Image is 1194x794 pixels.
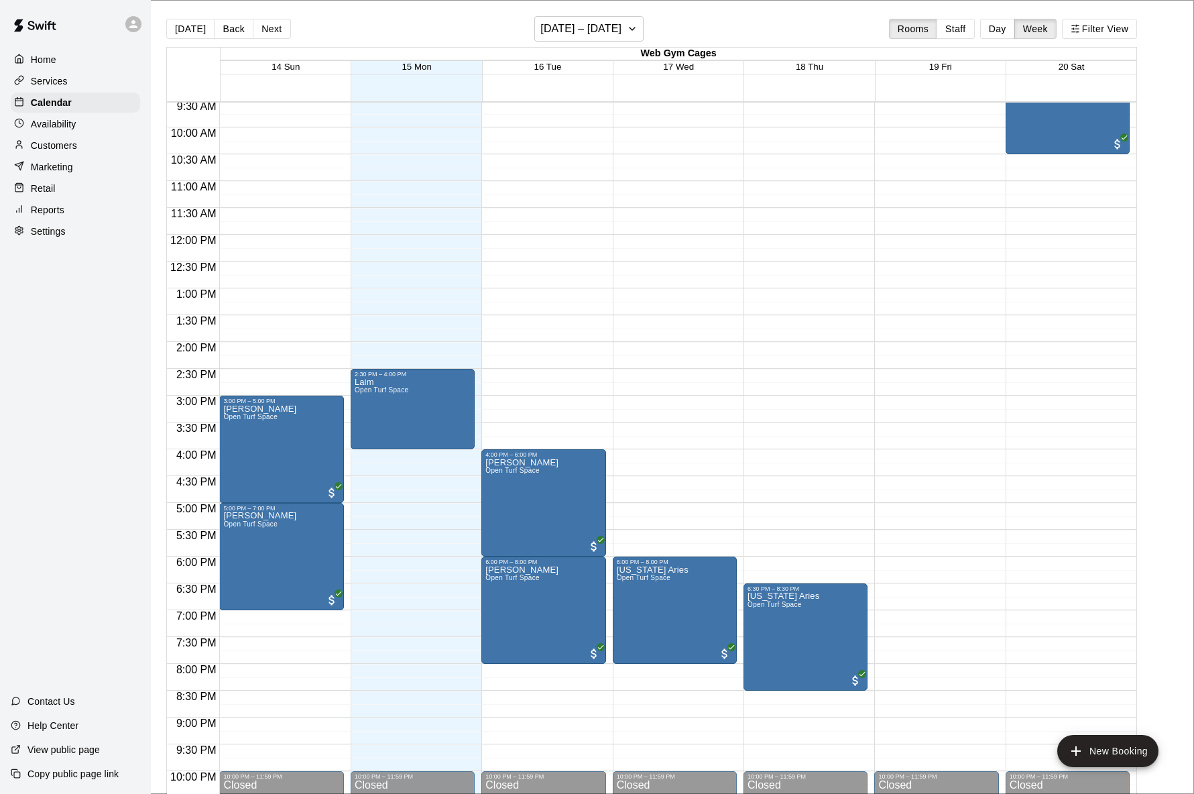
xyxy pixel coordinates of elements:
[173,396,220,407] span: 3:00 PM
[223,520,278,528] span: Open Turf Space
[1014,19,1057,39] button: Week
[1057,735,1158,767] button: add
[173,664,220,675] span: 8:00 PM
[173,530,220,541] span: 5:30 PM
[980,19,1015,39] button: Day
[718,647,731,661] span: All customers have paid
[743,583,868,691] div: 6:30 PM – 8:30 PM: Iowa Aries
[1062,19,1137,39] button: Filter View
[534,62,562,72] span: 16 Tue
[889,19,937,39] button: Rooms
[31,74,68,88] p: Services
[168,181,220,192] span: 11:00 AM
[485,574,540,581] span: Open Turf Space
[31,160,73,174] p: Marketing
[485,467,540,474] span: Open Turf Space
[173,476,220,488] span: 4:30 PM
[325,486,339,500] span: All customers have paid
[27,767,119,781] p: Copy public page link
[166,19,215,39] button: [DATE]
[168,127,220,139] span: 10:00 AM
[540,19,621,38] h6: [DATE] – [DATE]
[173,449,220,461] span: 4:00 PM
[173,288,220,300] span: 1:00 PM
[587,540,601,553] span: All customers have paid
[173,610,220,622] span: 7:00 PM
[402,62,431,72] span: 15 Mon
[167,262,219,273] span: 12:30 PM
[173,557,220,568] span: 6:00 PM
[221,48,1136,60] div: Web Gym Cages
[173,583,220,595] span: 6:30 PM
[223,773,339,780] div: 10:00 PM – 11:59 PM
[174,101,220,112] span: 9:30 AM
[31,203,64,217] p: Reports
[219,503,343,610] div: 5:00 PM – 7:00 PM: Josh Snyder
[31,182,56,195] p: Retail
[485,559,601,565] div: 6:00 PM – 8:00 PM
[31,225,66,238] p: Settings
[168,208,220,219] span: 11:30 AM
[223,398,339,404] div: 3:00 PM – 5:00 PM
[31,117,76,131] p: Availability
[27,695,75,708] p: Contact Us
[485,773,601,780] div: 10:00 PM – 11:59 PM
[355,371,471,378] div: 2:30 PM – 4:00 PM
[937,19,975,39] button: Staff
[1059,62,1085,72] span: 20 Sat
[168,154,220,166] span: 10:30 AM
[253,19,290,39] button: Next
[351,369,475,449] div: 2:30 PM – 4:00 PM: Laim
[167,771,219,783] span: 10:00 PM
[355,773,471,780] div: 10:00 PM – 11:59 PM
[214,19,253,39] button: Back
[1111,137,1124,151] span: All customers have paid
[849,674,862,687] span: All customers have paid
[929,62,952,72] span: 19 Fri
[617,773,733,780] div: 10:00 PM – 11:59 PM
[617,559,733,565] div: 6:00 PM – 8:00 PM
[663,62,694,72] span: 17 Wed
[325,593,339,607] span: All customers have paid
[173,637,220,648] span: 7:30 PM
[878,773,994,780] div: 10:00 PM – 11:59 PM
[219,396,343,503] div: 3:00 PM – 5:00 PM: Shane Foster
[481,557,605,664] div: 6:00 PM – 8:00 PM: Josh Snyder
[173,503,220,514] span: 5:00 PM
[223,413,278,420] span: Open Turf Space
[796,62,823,72] span: 18 Thu
[31,53,56,66] p: Home
[613,557,737,664] div: 6:00 PM – 8:00 PM: Iowa Aries
[748,585,863,592] div: 6:30 PM – 8:30 PM
[173,718,220,729] span: 9:00 PM
[748,773,863,780] div: 10:00 PM – 11:59 PM
[173,315,220,327] span: 1:30 PM
[481,449,605,557] div: 4:00 PM – 6:00 PM: Robert Barslou
[31,96,72,109] p: Calendar
[485,451,601,458] div: 4:00 PM – 6:00 PM
[31,139,77,152] p: Customers
[355,386,409,394] span: Open Turf Space
[1010,773,1126,780] div: 10:00 PM – 11:59 PM
[27,743,100,756] p: View public page
[173,369,220,380] span: 2:30 PM
[27,719,78,732] p: Help Center
[272,62,300,72] span: 14 Sun
[173,744,220,756] span: 9:30 PM
[167,235,219,246] span: 12:00 PM
[223,505,339,512] div: 5:00 PM – 7:00 PM
[173,422,220,434] span: 3:30 PM
[173,342,220,353] span: 2:00 PM
[587,647,601,661] span: All customers have paid
[617,574,671,581] span: Open Turf Space
[173,691,220,702] span: 8:30 PM
[748,601,802,608] span: Open Turf Space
